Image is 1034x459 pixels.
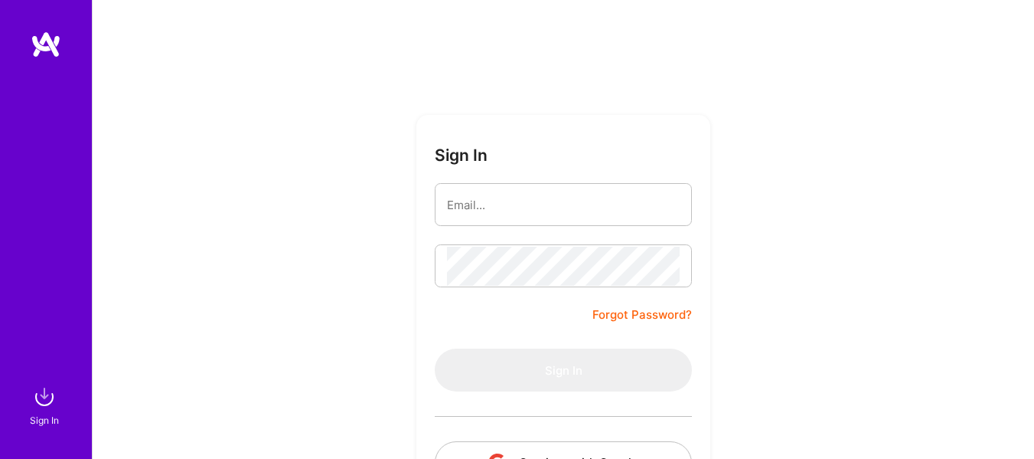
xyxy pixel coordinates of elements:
[592,306,692,324] a: Forgot Password?
[435,349,692,392] button: Sign In
[435,146,488,165] h3: Sign In
[31,31,61,58] img: logo
[447,185,680,225] input: Email...
[30,412,59,428] div: Sign In
[32,382,60,428] a: sign inSign In
[29,382,60,412] img: sign in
